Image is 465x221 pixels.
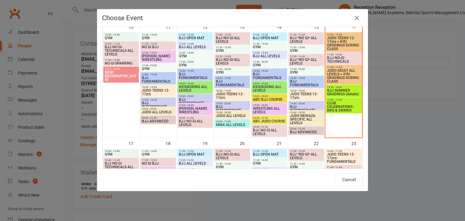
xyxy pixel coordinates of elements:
span: 11:30 - 12:30 [253,33,286,36]
span: BJJ FUNDAMENTALS [290,80,323,87]
span: BJJ NO GI ALL LEVELS [179,119,212,127]
span: 12:30 - 13:30 [179,159,212,162]
span: JUDO TEENS 13-17yrs [290,92,323,99]
span: 17:45 - 20:00 [216,68,249,71]
span: GYM [142,153,175,156]
span: JUDO ADULT ALL LEVELS + KYU GRADINGS DURING CLASS [327,69,361,83]
span: 12:30 - 13:30 [253,52,286,54]
span: 11:30 - 13:45 [290,46,323,49]
span: 11:30 - 13:45 [253,43,286,45]
span: 10:45 - 11:45 [327,150,361,153]
span: BJJ INTERMEDIATE [142,101,175,109]
span: ABC JUDO COURSE [253,119,286,123]
span: JUDO TEENS 13-17yrs/ FUNDAMENTALS [327,153,361,163]
span: NEW! [GEOGRAPHIC_DATA] [105,71,138,81]
span: [PERSON_NAME] WRESTLING [179,107,212,114]
span: BJJ NO-GI TECHNICALS [327,56,361,63]
div: 17 [129,138,139,148]
span: BJJ ADVANCED [290,130,323,134]
span: 18:00 - 19:00 [253,82,286,85]
span: 20:00 - 21:00 [253,126,286,128]
span: GYM [216,49,249,52]
span: 15:00 - 17:30 [327,99,361,101]
span: GYM [253,45,286,49]
span: 17:45 - 20:00 [253,61,286,63]
span: 11:30 - 12:30 [253,150,286,153]
span: 19:00 - 20:00 [253,104,286,107]
span: BJJ NO GI TECHNICALS ALL LEVELS [105,45,138,56]
span: 19:00 - 20:00 [142,108,175,110]
span: BJJ SUMMER GRADINGS (Adults) [327,89,361,96]
span: BJJ NO GI ALL LEVELS [253,128,286,136]
span: 11:30 - 13:45 [216,46,249,49]
span: 11:30 - 13:45 [142,33,175,36]
span: GYM [142,36,175,40]
span: 11:30 - 13:45 [216,163,249,165]
span: GYM [142,67,175,71]
span: 18:00 - 19:00 [142,86,175,89]
span: 20:00 - 21:00 [179,117,212,119]
span: KICKBOXING ALL LEVELS [253,85,286,92]
span: [PERSON_NAME] WRESTLING [142,54,175,62]
span: GYM [253,162,286,165]
span: BJJ INTERMEDIATE [179,98,212,105]
div: 22 [314,138,325,148]
span: BJJ *NO GI* ALL LEVELS [290,36,323,43]
div: 19 [203,138,214,148]
span: GYM [253,63,286,67]
span: 10:30 - 13:45 [105,33,138,36]
span: 20:00 - 21:00 [216,120,249,123]
span: BJJ OPEN MAT [179,153,212,156]
span: 11:45 - 12:45 [105,59,138,62]
span: 17:45 - 20:00 [179,61,212,63]
span: 19:00 - 20:00 [179,95,212,98]
span: 12:30 - 13:30 [179,43,212,45]
span: GYM [179,54,212,58]
span: 11:30 - 12:30 [216,150,249,153]
button: Cancel [335,173,363,186]
span: BJJ ALL LEVELS [179,162,212,165]
span: 19:00 - 20:00 [290,111,323,114]
span: BJJ *NO GI* ALL LEVELS [290,153,323,160]
span: BJJ ADVANCED [142,119,175,123]
span: 12:30 - 14:45 [179,168,212,171]
span: 12:30 - 13:30 [290,55,323,58]
span: BJJ ALL LEVELS [253,54,286,58]
span: 19:00 - 20:00 [253,95,286,98]
span: NO GI SPARRING [105,62,138,65]
h4: Choose Event [102,14,363,22]
span: 11:30 - 12:30 [290,150,323,153]
span: 12:30 - 13:30 [216,55,249,58]
span: 18:00 - 19:00 [142,73,175,76]
span: 11:45 - 12:45 [327,66,361,69]
span: BJJ *NO GI* ALL LEVELS [290,58,323,65]
span: 11:45 - 12:45 [327,166,361,169]
span: WRESTLING ALL LEVELS [253,107,286,114]
span: 17:45 - 20:00 [290,68,323,71]
span: BJJ NO-GI ALL LEVELS [216,153,249,160]
span: BJJ OPEN MAT [253,36,286,40]
span: 18:00 - 19:00 [179,70,212,72]
span: 12:30 - 13:30 [253,168,286,171]
span: JUDO TEENS 13-17yrs [142,89,175,96]
span: BJJ INTERMEDIATE [290,105,323,112]
span: 11:30 - 13:45 [142,150,175,153]
span: GYM [105,36,138,40]
span: GYM [105,153,138,156]
span: 19:00 - 20:00 [290,102,323,105]
span: GYM [216,165,249,169]
span: BJJ FUNDAMENTALS [142,76,175,83]
div: 23 [351,138,362,148]
span: JUDO TEENS 13-17yrs [216,92,249,99]
span: 18:00 - 19:00 [290,90,323,92]
div: 16 [351,22,362,32]
button: Close [352,13,362,23]
span: 11:30 - 12:30 [142,43,175,45]
span: JUDO ALL LEVELS [142,110,175,114]
span: 11:30 - 13:45 [290,163,323,165]
span: JUDO NEWAZA SPECIFIC ALL LEVELS [290,114,323,125]
span: JUDO TEENS 13-17yrs + KYU GRADINGS DURING CLASS [327,36,361,51]
span: 11:30 - 12:30 [216,33,249,36]
span: 13:15 - 14:45 [105,68,138,71]
span: MMA ALL LEVELS [216,123,249,127]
